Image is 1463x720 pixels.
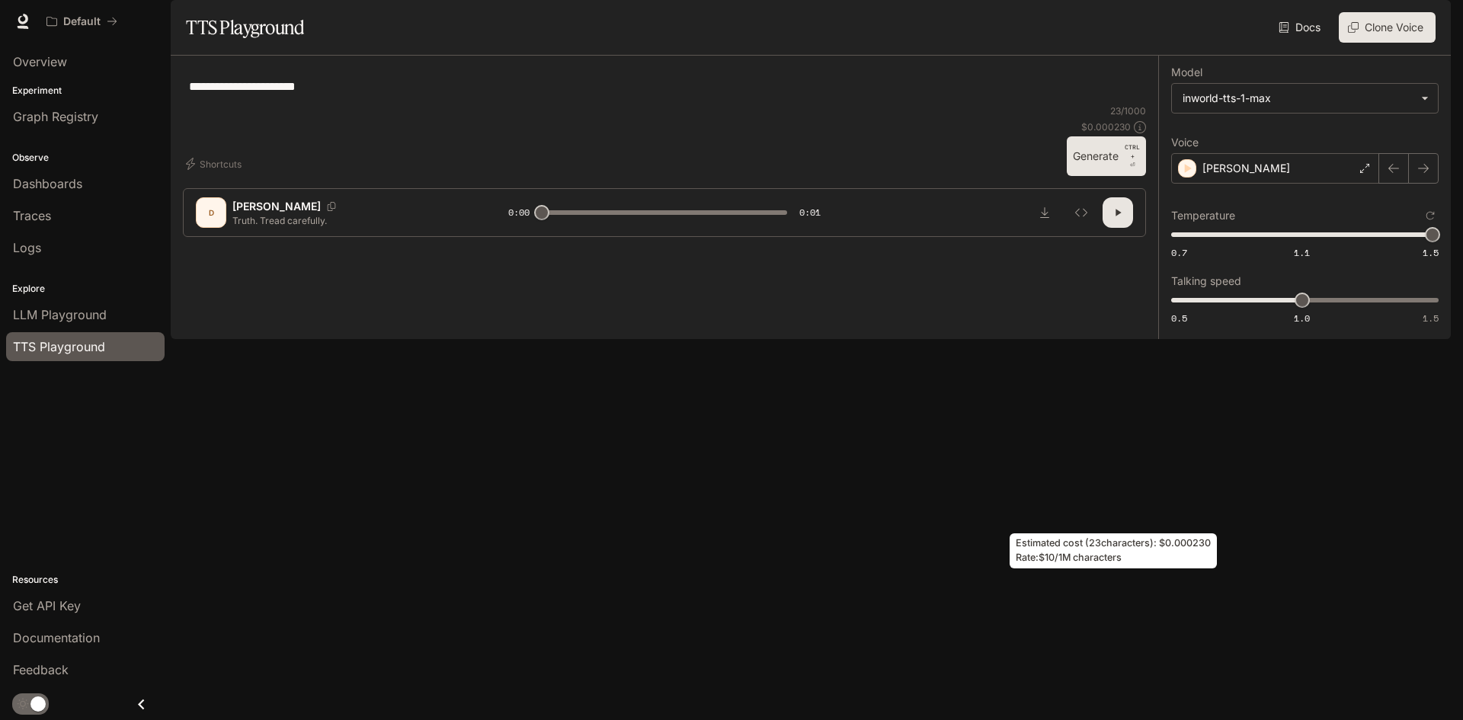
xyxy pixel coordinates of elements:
span: 0:00 [508,205,530,220]
p: Default [63,15,101,28]
p: Truth. Tread carefully. [232,214,472,227]
button: All workspaces [40,6,124,37]
p: Talking speed [1171,276,1241,286]
span: 0.7 [1171,246,1187,259]
div: inworld-tts-1-max [1183,91,1413,106]
p: 23 / 1000 [1110,104,1146,117]
div: inworld-tts-1-max [1172,84,1438,113]
h1: TTS Playground [186,12,304,43]
p: Temperature [1171,210,1235,221]
p: CTRL + [1125,142,1140,161]
button: Copy Voice ID [321,202,342,211]
span: 1.1 [1294,246,1310,259]
button: Shortcuts [183,152,248,176]
span: 1.0 [1294,312,1310,325]
a: Docs [1276,12,1327,43]
button: GenerateCTRL +⏎ [1067,136,1146,176]
p: Voice [1171,137,1199,148]
p: [PERSON_NAME] [1202,161,1290,176]
div: D [199,200,223,225]
button: Reset to default [1422,207,1439,224]
button: Clone Voice [1339,12,1436,43]
span: 1.5 [1423,246,1439,259]
p: ⏎ [1125,142,1140,170]
span: 0.5 [1171,312,1187,325]
button: Inspect [1066,197,1096,228]
p: [PERSON_NAME] [232,199,321,214]
p: Model [1171,67,1202,78]
span: 1.5 [1423,312,1439,325]
button: Download audio [1029,197,1060,228]
div: Estimated cost ( 23 characters): $ 0.000230 Rate: $10/1M characters [1010,533,1217,568]
span: 0:01 [799,205,821,220]
p: $ 0.000230 [1081,120,1131,133]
